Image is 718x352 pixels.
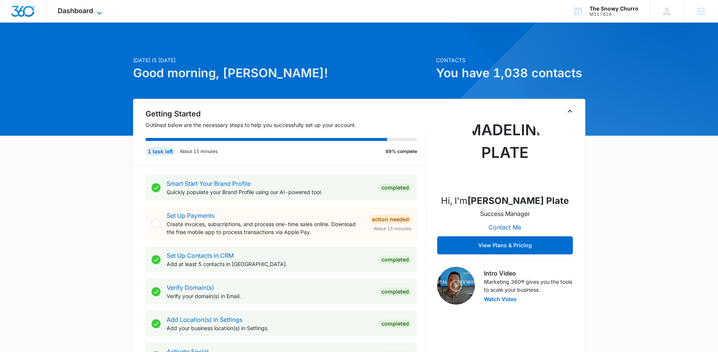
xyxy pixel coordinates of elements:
div: Completed [379,287,411,296]
div: Completed [379,183,411,192]
h1: You have 1,038 contacts [436,64,585,82]
p: Success Manager [480,209,530,218]
button: Watch Video [484,297,517,302]
div: 1 task left [145,147,175,156]
p: Add your business location(s) in Settings. [167,324,373,332]
a: Set Up Contacts in CRM [167,252,234,259]
a: Verify Domain(s) [167,284,214,291]
p: Contacts [436,56,585,64]
p: Marketing 360® gives you the tools to scale your business. [484,278,573,294]
p: Verify your domain(s) in Email. [167,292,373,300]
div: Action Needed [370,215,411,224]
p: [DATE] is [DATE] [133,56,432,64]
a: Set Up Payments [167,212,214,219]
div: account id [589,12,638,17]
p: Add at least 5 contacts in [GEOGRAPHIC_DATA]. [167,260,373,268]
img: Intro Video [437,267,475,305]
div: account name [589,6,638,12]
span: Dashboard [58,7,93,15]
h3: Intro Video [484,269,573,278]
button: View Plans & Pricing [437,236,573,254]
p: Quickly populate your Brand Profile using our AI-powered tool. [167,188,373,196]
button: Contact Me [481,218,529,236]
strong: [PERSON_NAME] Plate [467,195,569,206]
p: Outlined below are the necessary steps to help you successfully set up your account. [145,121,427,129]
a: Add Location(s) in Settings [167,316,242,323]
div: Completed [379,255,411,264]
p: 89% complete [386,148,417,155]
h1: Good morning, [PERSON_NAME]! [133,64,432,82]
h2: Getting Started [145,108,427,119]
img: Madeline Plate [467,113,543,188]
span: About 15 minutes [374,225,411,232]
p: Create invoices, subscriptions, and process one-time sales online. Download the free mobile app t... [167,220,364,236]
p: Hi, I'm [441,194,569,208]
div: Completed [379,319,411,328]
a: Smart Start Your Brand Profile [167,180,251,187]
button: Toggle Collapse [565,107,574,116]
p: About 15 minutes [180,148,217,155]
